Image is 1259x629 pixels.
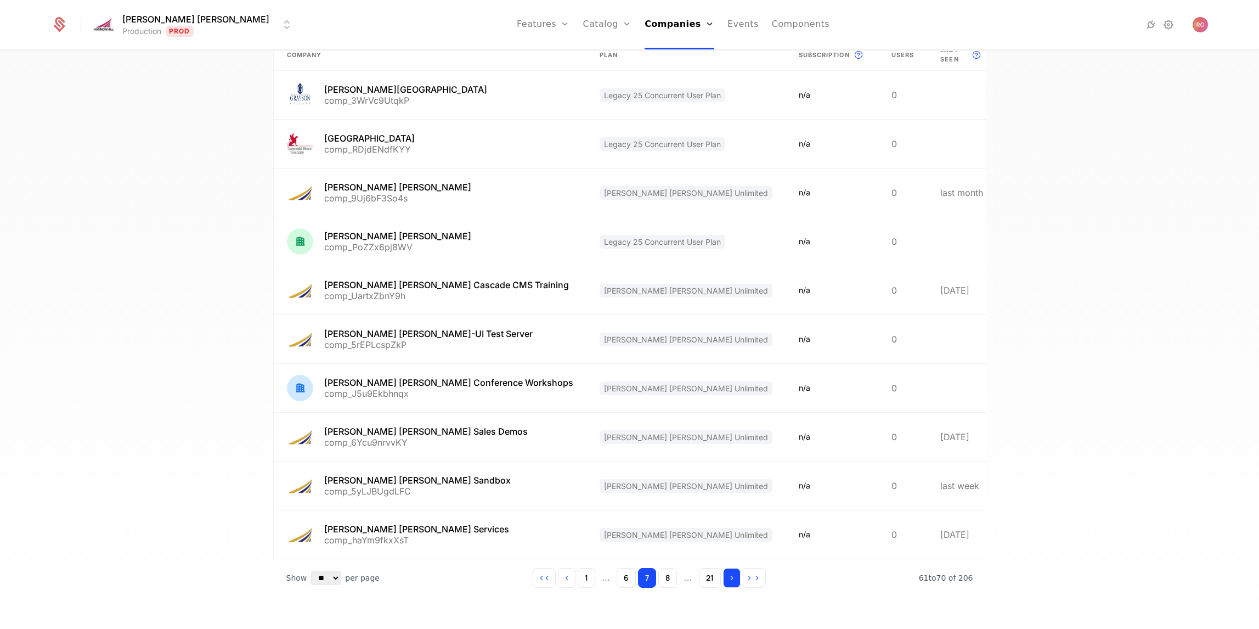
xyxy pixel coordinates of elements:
span: Last seen [940,46,968,64]
button: Go to page 21 [699,568,721,588]
button: Go to page 8 [658,568,677,588]
button: Go to last page [743,568,766,588]
div: Production [122,26,161,37]
a: Settings [1162,18,1175,31]
th: Users [878,39,928,71]
span: Show [286,572,307,583]
button: Go to next page [723,568,741,588]
img: Hannon Hill [91,16,117,33]
span: ... [597,569,614,587]
button: Go to previous page [558,568,575,588]
span: 206 [919,574,973,582]
th: Company [274,39,586,71]
span: 61 to 70 of [919,574,958,582]
div: Page navigation [533,568,766,588]
button: Go to page 1 [578,568,595,588]
a: Integrations [1144,18,1158,31]
button: Go to first page [533,568,556,588]
span: Subscription [799,50,850,60]
button: Open user button [1193,17,1208,32]
button: Go to page 7 [638,568,656,588]
button: Go to page 6 [617,568,636,588]
img: Ryan Griffith [1193,17,1208,32]
button: Select environment [94,13,293,37]
span: [PERSON_NAME] [PERSON_NAME] [122,13,269,26]
span: per page [345,572,380,583]
span: ... [679,569,696,587]
th: Plan [586,39,786,71]
span: Prod [166,26,194,37]
div: Table pagination [273,559,986,597]
select: Select page size [311,571,341,585]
